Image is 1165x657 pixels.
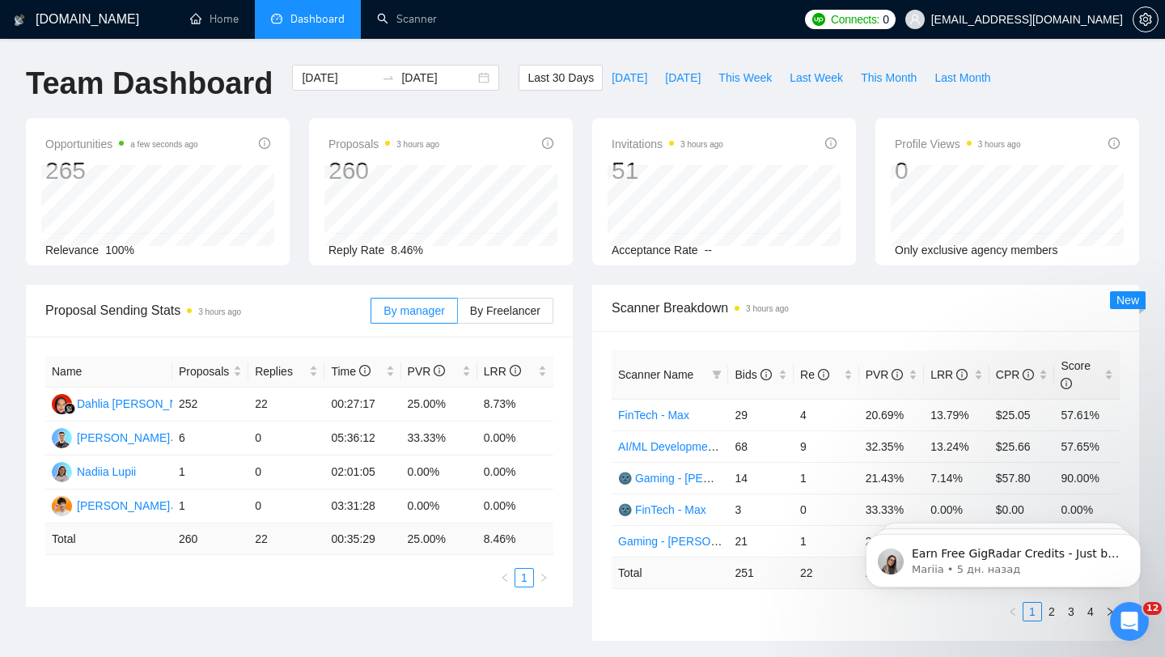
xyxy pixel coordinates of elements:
td: Total [612,557,728,588]
span: Dashboard [290,12,345,26]
time: 3 hours ago [746,304,789,313]
img: NL [52,462,72,482]
span: info-circle [1023,369,1034,380]
span: info-circle [1108,138,1120,149]
td: 90.00% [1054,462,1120,494]
td: 0.00% [1054,494,1120,525]
div: [PERSON_NAME] [77,497,170,515]
td: 20.69% [859,399,925,430]
time: 3 hours ago [680,140,723,149]
img: logo [14,7,25,33]
a: Gaming - [PERSON_NAME] [618,535,761,548]
a: 1 [515,569,533,587]
td: 21.43% [859,462,925,494]
td: 33.33% [859,494,925,525]
td: 57.61% [1054,399,1120,430]
td: 0 [248,422,324,456]
div: 51 [612,155,723,186]
span: Proposal Sending Stats [45,300,371,320]
li: Previous Page [1003,602,1023,621]
span: Relevance [45,244,99,256]
td: 8.46 % [477,523,553,555]
input: Start date [302,69,375,87]
img: DR [52,496,72,516]
span: info-circle [510,365,521,376]
td: 0.00% [401,490,477,523]
button: [DATE] [656,65,710,91]
time: a few seconds ago [130,140,197,149]
a: setting [1133,13,1159,26]
span: info-circle [359,365,371,376]
td: 1 [794,525,859,557]
td: 21 [728,525,794,557]
span: Profile Views [895,134,1021,154]
span: Replies [255,362,306,380]
a: 🌚 FinTech - Max [618,503,706,516]
span: Proposals [328,134,439,154]
span: 0 [883,11,889,28]
a: FinTech - Max [618,409,689,422]
time: 3 hours ago [396,140,439,149]
td: 0 [794,494,859,525]
span: -- [705,244,712,256]
img: upwork-logo.png [812,13,825,26]
span: [DATE] [612,69,647,87]
td: 33.33% [401,422,477,456]
td: 260 [172,523,248,555]
td: 22 [248,523,324,555]
span: 12 [1143,602,1162,615]
td: 13.79% [924,399,989,430]
span: info-circle [825,138,837,149]
td: $25.05 [989,399,1055,430]
span: Only exclusive agency members [895,244,1058,256]
a: searchScanner [377,12,437,26]
button: left [1003,602,1023,621]
span: Reply Rate [328,244,384,256]
time: 3 hours ago [978,140,1021,149]
a: 🌚 Gaming - [PERSON_NAME] [618,472,778,485]
td: 8.73% [477,388,553,422]
td: 25.00% [401,388,477,422]
a: DWDahlia [PERSON_NAME] [52,396,205,409]
td: 0.00% [477,456,553,490]
span: Scanner Name [618,368,693,381]
td: 0.00% [401,456,477,490]
td: 251 [728,557,794,588]
span: PVR [866,368,904,381]
span: to [382,71,395,84]
td: 13.24% [924,430,989,462]
span: Last 30 Days [527,69,594,87]
span: info-circle [434,365,445,376]
td: 22 [248,388,324,422]
button: left [495,568,515,587]
td: 0.00% [924,494,989,525]
span: [DATE] [665,69,701,87]
td: $25.66 [989,430,1055,462]
span: CPR [996,368,1034,381]
div: Nadiia Lupii [77,463,136,481]
iframe: Intercom live chat [1110,602,1149,641]
td: $0.00 [989,494,1055,525]
div: [PERSON_NAME] [77,429,170,447]
td: 14 [728,462,794,494]
div: 0 [895,155,1021,186]
span: Opportunities [45,134,198,154]
span: By Freelancer [470,304,540,317]
a: homeHome [190,12,239,26]
button: Last Week [781,65,852,91]
span: LRR [930,368,968,381]
td: 1 [172,456,248,490]
button: This Week [710,65,781,91]
span: user [909,14,921,25]
h1: Team Dashboard [26,65,273,103]
td: 03:31:28 [324,490,400,523]
a: NLNadiia Lupii [52,464,136,477]
td: 0 [248,456,324,490]
a: AI/ML Development - Max [618,440,748,453]
td: 22 [794,557,859,588]
td: 1 [172,490,248,523]
span: LRR [484,365,521,378]
span: New [1116,294,1139,307]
